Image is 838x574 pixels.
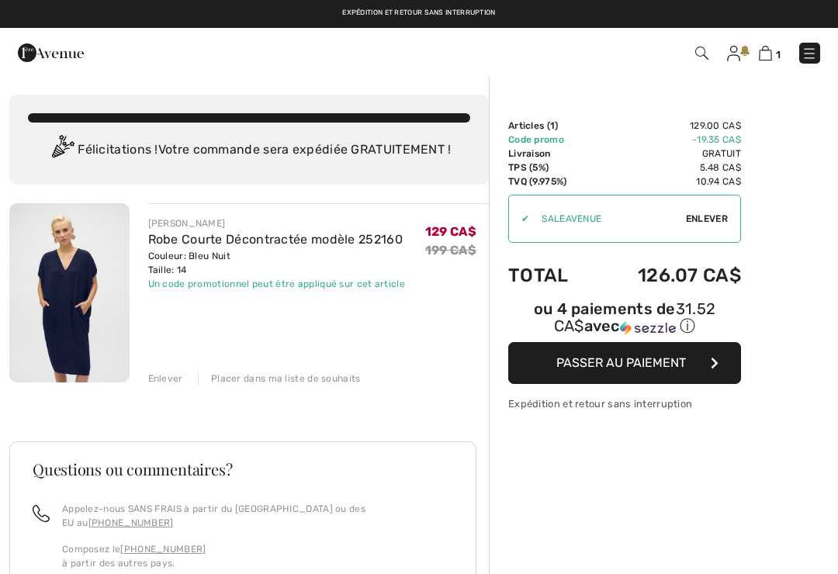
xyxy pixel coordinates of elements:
img: 1ère Avenue [18,37,84,68]
div: Couleur: Bleu Nuit Taille: 14 [148,249,406,277]
s: 199 CA$ [425,243,476,258]
span: Enlever [686,212,728,226]
p: Composez le à partir des autres pays. [62,542,453,570]
img: Recherche [695,47,708,60]
td: Gratuit [594,147,741,161]
div: ou 4 paiements de avec [508,302,741,337]
img: Robe Courte Décontractée modèle 252160 [9,203,130,382]
img: Sezzle [620,321,676,335]
img: Menu [802,46,817,61]
h3: Questions ou commentaires? [33,462,453,477]
p: Appelez-nous SANS FRAIS à partir du [GEOGRAPHIC_DATA] ou des EU au [62,502,453,530]
div: Enlever [148,372,183,386]
td: -19.35 CA$ [594,133,741,147]
td: Code promo [508,133,594,147]
a: [PHONE_NUMBER] [88,517,174,528]
td: 10.94 CA$ [594,175,741,188]
span: Passer au paiement [556,355,686,370]
span: 31.52 CA$ [554,299,716,335]
img: Mes infos [727,46,740,61]
td: TPS (5%) [508,161,594,175]
span: 1 [776,49,781,61]
a: Robe Courte Décontractée modèle 252160 [148,232,403,247]
img: call [33,505,50,522]
td: Livraison [508,147,594,161]
div: ✔ [509,212,529,226]
td: 5.48 CA$ [594,161,741,175]
div: ou 4 paiements de31.52 CA$avecSezzle Cliquez pour en savoir plus sur Sezzle [508,302,741,342]
div: Félicitations ! Votre commande sera expédiée GRATUITEMENT ! [28,135,470,166]
div: Un code promotionnel peut être appliqué sur cet article [148,277,406,291]
td: Total [508,249,594,302]
div: [PERSON_NAME] [148,216,406,230]
td: TVQ (9.975%) [508,175,594,188]
img: Congratulation2.svg [47,135,78,166]
div: Placer dans ma liste de souhaits [198,372,361,386]
a: [PHONE_NUMBER] [120,544,206,555]
span: 1 [550,120,555,131]
input: Code promo [529,195,686,242]
button: Passer au paiement [508,342,741,384]
span: 129 CA$ [425,224,476,239]
td: Articles ( ) [508,119,594,133]
td: 126.07 CA$ [594,249,741,302]
div: Expédition et retour sans interruption [508,396,741,411]
img: Panier d'achat [759,46,772,61]
td: 129.00 CA$ [594,119,741,133]
a: 1 [759,43,781,62]
a: 1ère Avenue [18,44,84,59]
